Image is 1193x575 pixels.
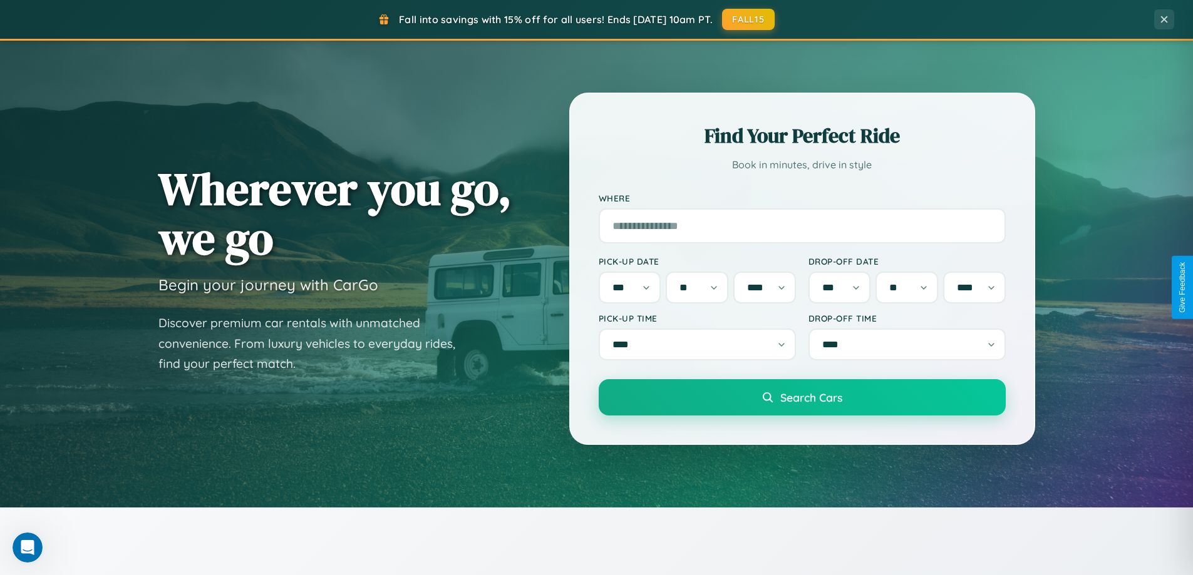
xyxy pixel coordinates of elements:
[599,193,1006,203] label: Where
[158,275,378,294] h3: Begin your journey with CarGo
[158,313,472,374] p: Discover premium car rentals with unmatched convenience. From luxury vehicles to everyday rides, ...
[722,9,775,30] button: FALL15
[599,156,1006,174] p: Book in minutes, drive in style
[1178,262,1187,313] div: Give Feedback
[599,256,796,267] label: Pick-up Date
[13,532,43,562] iframe: Intercom live chat
[599,379,1006,415] button: Search Cars
[808,313,1006,323] label: Drop-off Time
[808,256,1006,267] label: Drop-off Date
[599,122,1006,150] h2: Find Your Perfect Ride
[399,13,713,26] span: Fall into savings with 15% off for all users! Ends [DATE] 10am PT.
[780,390,842,404] span: Search Cars
[158,164,512,263] h1: Wherever you go, we go
[599,313,796,323] label: Pick-up Time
